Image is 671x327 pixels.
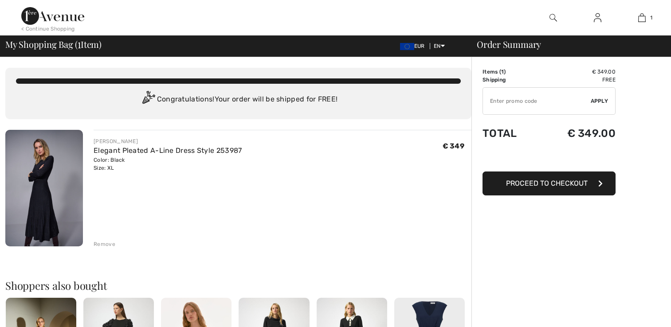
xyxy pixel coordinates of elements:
div: < Continue Shopping [21,25,75,33]
td: Items ( ) [483,68,538,76]
span: EN [434,43,445,49]
td: € 349.00 [538,68,616,76]
img: Congratulation2.svg [139,91,157,109]
div: Congratulations! Your order will be shipped for FREE! [16,91,461,109]
div: Remove [94,240,115,248]
a: 1 [620,12,663,23]
img: Elegant Pleated A-Line Dress Style 253987 [5,130,83,246]
img: Euro [400,43,414,50]
span: 1 [650,14,652,22]
td: Shipping [483,76,538,84]
span: 1 [501,69,504,75]
img: search the website [549,12,557,23]
span: € 349 [443,142,465,150]
a: Sign In [587,12,608,23]
div: Color: Black Size: XL [94,156,242,172]
td: Total [483,118,538,148]
a: Elegant Pleated A-Line Dress Style 253987 [94,146,242,155]
h2: Shoppers also bought [5,280,471,291]
img: 1ère Avenue [21,7,84,25]
span: EUR [400,43,428,49]
input: Promo code [483,88,591,114]
span: Apply [591,97,608,105]
iframe: PayPal [483,148,616,168]
span: My Shopping Bag ( Item) [5,40,102,49]
div: Order Summary [466,40,666,49]
td: Free [538,76,616,84]
img: My Info [594,12,601,23]
button: Proceed to Checkout [483,171,616,195]
span: Proceed to Checkout [506,179,588,187]
span: 1 [78,38,81,49]
td: € 349.00 [538,118,616,148]
img: My Bag [638,12,646,23]
div: [PERSON_NAME] [94,137,242,145]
